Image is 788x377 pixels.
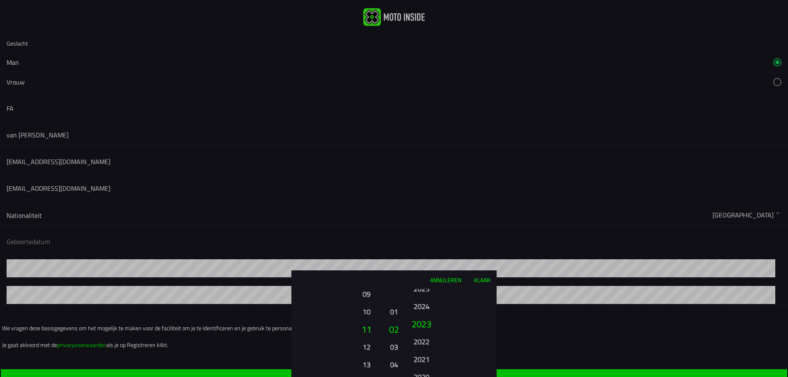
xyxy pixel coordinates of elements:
font: 2024 [414,301,430,312]
button: 12 [355,340,378,354]
button: 04 [388,357,400,372]
button: Annuleren [424,271,467,289]
button: 09 [355,287,378,301]
button: 01 [388,304,400,319]
font: 09 [362,288,370,300]
font: 2023 [412,317,431,331]
font: 01 [390,306,398,318]
button: 2024 [410,299,433,313]
button: 2025 [410,281,433,296]
font: 13 [362,359,370,370]
font: 2025 [414,283,430,295]
button: 13 [355,357,378,372]
button: Klaar [467,271,497,289]
button: 2023 [408,315,435,333]
button: 2022 [410,334,433,349]
button: 03 [388,340,400,354]
button: 02 [387,320,401,338]
font: 2021 [414,354,430,365]
font: 10 [362,306,370,318]
font: Annuleren [430,276,461,284]
font: 12 [362,341,370,353]
font: 04 [390,359,398,370]
font: 02 [389,322,399,336]
font: 2022 [414,336,430,347]
button: 11 [353,320,380,338]
button: 10 [355,304,378,319]
font: Klaar [474,276,490,284]
button: 2021 [410,352,433,366]
font: 11 [362,322,371,336]
font: 03 [390,341,398,353]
